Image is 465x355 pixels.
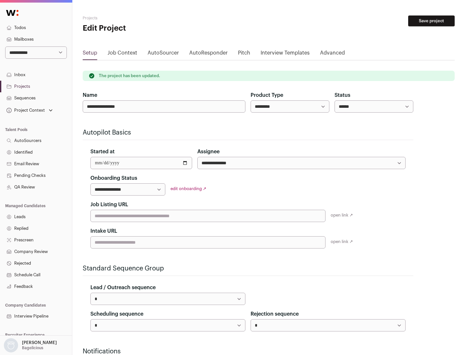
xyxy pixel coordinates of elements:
a: Job Context [108,49,137,59]
label: Started at [90,148,115,156]
a: AutoSourcer [148,49,179,59]
p: The project has been updated. [99,73,160,78]
h1: Edit Project [83,23,207,34]
label: Lead / Outreach sequence [90,284,156,291]
label: Product Type [251,91,283,99]
p: [PERSON_NAME] [22,340,57,345]
a: edit onboarding ↗ [170,187,206,191]
p: Bagelicious [22,345,43,350]
label: Job Listing URL [90,201,128,208]
button: Open dropdown [3,338,58,352]
label: Assignee [197,148,220,156]
h2: Autopilot Basics [83,128,413,137]
label: Intake URL [90,227,117,235]
img: Wellfound [3,6,22,19]
a: Pitch [238,49,250,59]
label: Onboarding Status [90,174,137,182]
button: Save project [408,15,455,26]
a: Interview Templates [261,49,310,59]
h2: Projects [83,15,207,21]
label: Status [335,91,350,99]
a: Setup [83,49,97,59]
a: Advanced [320,49,345,59]
img: nopic.png [4,338,18,352]
label: Rejection sequence [251,310,299,318]
button: Open dropdown [5,106,54,115]
div: Project Context [5,108,45,113]
label: Scheduling sequence [90,310,143,318]
a: AutoResponder [189,49,228,59]
h2: Standard Sequence Group [83,264,413,273]
label: Name [83,91,97,99]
